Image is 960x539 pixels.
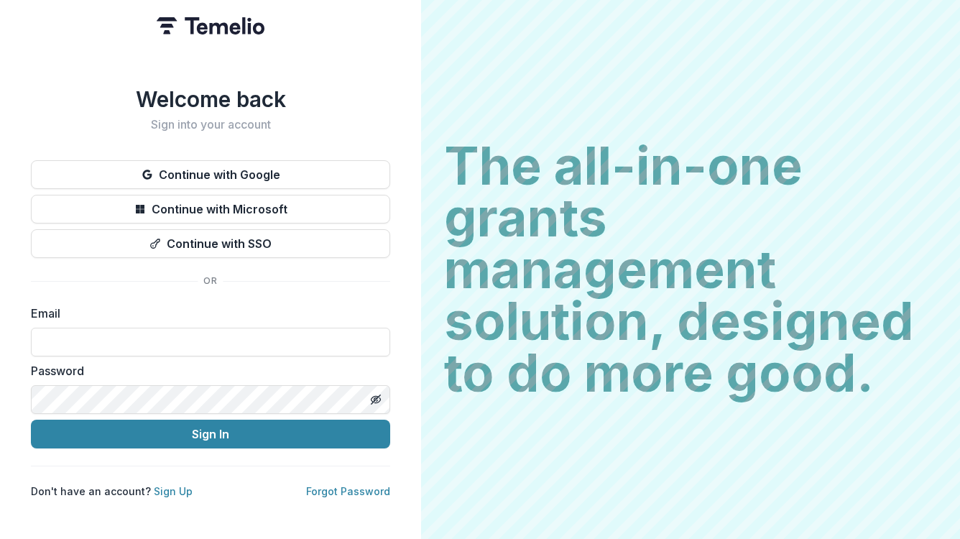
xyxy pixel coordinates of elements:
[306,485,390,497] a: Forgot Password
[31,195,390,224] button: Continue with Microsoft
[31,160,390,189] button: Continue with Google
[154,485,193,497] a: Sign Up
[364,388,387,411] button: Toggle password visibility
[31,484,193,499] p: Don't have an account?
[31,86,390,112] h1: Welcome back
[31,420,390,448] button: Sign In
[31,229,390,258] button: Continue with SSO
[157,17,264,34] img: Temelio
[31,362,382,379] label: Password
[31,118,390,132] h2: Sign into your account
[31,305,382,322] label: Email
